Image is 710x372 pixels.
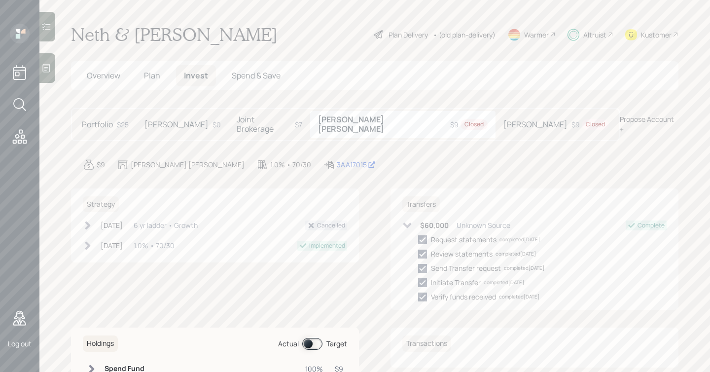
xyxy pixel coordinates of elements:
div: Send Transfer request [431,263,501,273]
div: [DATE] [101,220,123,230]
div: Altruist [583,30,606,40]
div: completed [DATE] [499,236,540,243]
div: Verify funds received [431,292,496,302]
h5: [PERSON_NAME] [503,120,568,129]
div: $9 [571,119,609,130]
h6: Holdings [83,335,118,352]
div: • (old plan-delivery) [433,30,496,40]
div: $7 [295,119,302,130]
div: completed [DATE] [499,293,539,300]
div: Kustomer [641,30,672,40]
span: Overview [87,70,120,81]
div: Target [326,338,347,349]
h6: Transactions [402,335,451,352]
div: [PERSON_NAME] [PERSON_NAME] [131,159,245,170]
h6: Strategy [83,196,119,213]
div: $0 [213,119,221,130]
h5: Portfolio [82,120,113,129]
span: Invest [184,70,208,81]
div: Complete [638,221,665,230]
div: $9 [450,119,488,130]
div: 1.0% • 70/30 [270,159,311,170]
div: Initiate Transfer [431,277,481,288]
h5: [PERSON_NAME] [PERSON_NAME] [318,115,446,134]
div: Implemented [309,241,345,250]
div: Propose Account + [620,114,678,135]
div: Unknown Source [457,220,510,230]
div: Review statements [431,249,493,259]
span: Spend & Save [232,70,281,81]
h5: [PERSON_NAME] [144,120,209,129]
div: Actual [278,338,299,349]
h1: Neth & [PERSON_NAME] [71,24,278,45]
span: Plan [144,70,160,81]
div: Plan Delivery [389,30,428,40]
div: Cancelled [317,221,345,230]
h5: Joint Brokerage [237,115,291,134]
div: 1.0% • 70/30 [134,240,175,251]
div: 3AA17015 [337,159,376,170]
div: Request statements [431,234,497,245]
div: $9 [97,159,105,170]
div: Warmer [524,30,549,40]
div: $25 [117,119,129,130]
h6: $60,000 [420,222,449,230]
div: completed [DATE] [496,250,536,258]
div: completed [DATE] [484,279,524,286]
div: [DATE] [101,240,123,251]
div: completed [DATE] [504,264,544,272]
h6: Transfers [402,196,440,213]
div: 6 yr ladder • Growth [134,220,198,230]
div: Closed [586,120,605,129]
div: Log out [8,339,32,348]
div: Closed [464,120,484,129]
